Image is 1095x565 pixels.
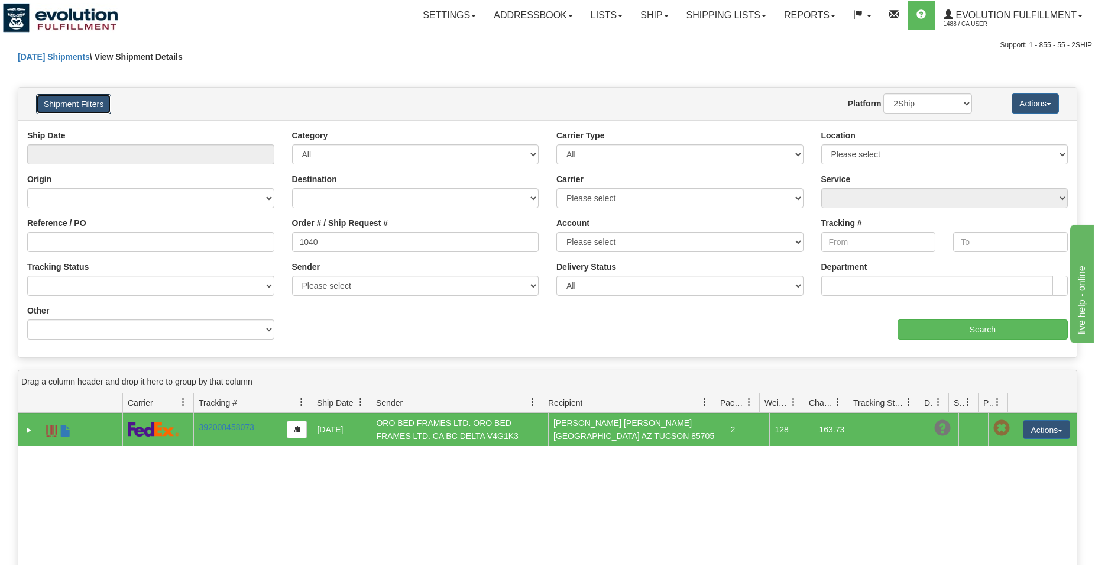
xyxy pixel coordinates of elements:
label: Origin [27,173,51,185]
span: Sender [376,397,403,409]
div: live help - online [9,7,109,21]
span: Ship Date [317,397,353,409]
input: Search [898,319,1068,340]
a: Ship [631,1,677,30]
a: Charge filter column settings [828,392,848,412]
span: Weight [764,397,789,409]
iframe: chat widget [1068,222,1094,343]
a: Carrier filter column settings [173,392,193,412]
a: Weight filter column settings [783,392,804,412]
a: Label [46,419,57,438]
td: 128 [769,413,814,446]
button: Copy to clipboard [287,421,307,438]
a: Addressbook [485,1,582,30]
td: ORO BED FRAMES LTD. ORO BED FRAMES LTD. CA BC DELTA V4G1K3 [371,413,548,446]
a: Evolution Fulfillment 1488 / CA User [935,1,1091,30]
label: Department [821,261,867,273]
label: Other [27,305,49,317]
a: 392008458073 [199,422,254,432]
span: Charge [809,397,834,409]
input: From [821,232,936,252]
span: Recipient [548,397,582,409]
span: \ View Shipment Details [90,52,183,62]
label: Carrier Type [556,130,604,141]
input: To [953,232,1068,252]
a: Shipment Issues filter column settings [958,392,978,412]
label: Destination [292,173,337,185]
a: Reports [775,1,844,30]
a: Packages filter column settings [739,392,759,412]
label: Delivery Status [556,261,616,273]
div: grid grouping header [18,370,1077,393]
label: Sender [292,261,320,273]
a: Expand [23,424,35,436]
span: Delivery Status [924,397,934,409]
td: [DATE] [312,413,371,446]
td: [PERSON_NAME] [PERSON_NAME] [GEOGRAPHIC_DATA] AZ TUCSON 85705 [548,413,725,446]
button: Shipment Filters [36,94,111,114]
span: Carrier [128,397,153,409]
label: Location [821,130,856,141]
a: Recipient filter column settings [695,392,715,412]
button: Actions [1023,420,1070,439]
td: 163.73 [814,413,858,446]
span: Tracking Status [853,397,905,409]
label: Carrier [556,173,584,185]
div: Support: 1 - 855 - 55 - 2SHIP [3,40,1092,50]
span: Packages [720,397,745,409]
a: Pickup Status filter column settings [987,392,1007,412]
a: Settings [414,1,485,30]
label: Account [556,217,589,229]
label: Tracking # [821,217,862,229]
a: Shipping lists [678,1,775,30]
td: 2 [725,413,769,446]
img: 2 - FedEx Express® [128,422,179,437]
a: Tracking # filter column settings [291,392,312,412]
label: Reference / PO [27,217,86,229]
a: Sender filter column settings [523,392,543,412]
span: Evolution Fulfillment [953,10,1077,20]
span: Pickup Status [983,397,993,409]
a: Commercial Invoice [60,419,72,438]
span: Pickup Not Assigned [993,420,1010,437]
span: 1488 / CA User [944,18,1032,30]
label: Service [821,173,851,185]
label: Order # / Ship Request # [292,217,388,229]
span: Tracking # [199,397,237,409]
span: Unknown [934,420,951,437]
a: [DATE] Shipments [18,52,90,62]
label: Ship Date [27,130,66,141]
label: Tracking Status [27,261,89,273]
label: Category [292,130,328,141]
a: Ship Date filter column settings [351,392,371,412]
span: Shipment Issues [954,397,964,409]
button: Actions [1012,93,1059,114]
a: Delivery Status filter column settings [928,392,948,412]
img: logo1488.jpg [3,3,118,33]
a: Tracking Status filter column settings [899,392,919,412]
a: Lists [582,1,631,30]
label: Platform [848,98,882,109]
